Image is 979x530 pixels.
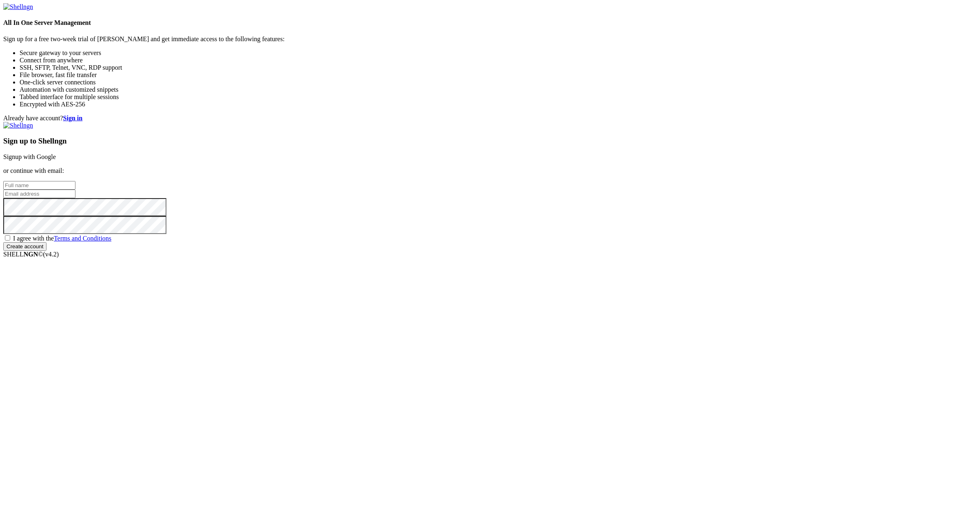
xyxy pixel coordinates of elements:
[54,235,111,242] a: Terms and Conditions
[24,251,38,258] b: NGN
[3,242,47,251] input: Create account
[20,79,976,86] li: One-click server connections
[3,35,976,43] p: Sign up for a free two-week trial of [PERSON_NAME] and get immediate access to the following feat...
[3,167,976,174] p: or continue with email:
[20,71,976,79] li: File browser, fast file transfer
[43,251,59,258] span: 4.2.0
[13,235,111,242] span: I agree with the
[3,137,976,146] h3: Sign up to Shellngn
[20,49,976,57] li: Secure gateway to your servers
[20,57,976,64] li: Connect from anywhere
[3,19,976,26] h4: All In One Server Management
[20,93,976,101] li: Tabbed interface for multiple sessions
[3,251,59,258] span: SHELL ©
[3,3,33,11] img: Shellngn
[3,190,75,198] input: Email address
[3,181,75,190] input: Full name
[3,153,56,160] a: Signup with Google
[3,122,33,129] img: Shellngn
[63,115,83,121] a: Sign in
[20,64,976,71] li: SSH, SFTP, Telnet, VNC, RDP support
[20,86,976,93] li: Automation with customized snippets
[3,115,976,122] div: Already have account?
[20,101,976,108] li: Encrypted with AES-256
[5,235,10,241] input: I agree with theTerms and Conditions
